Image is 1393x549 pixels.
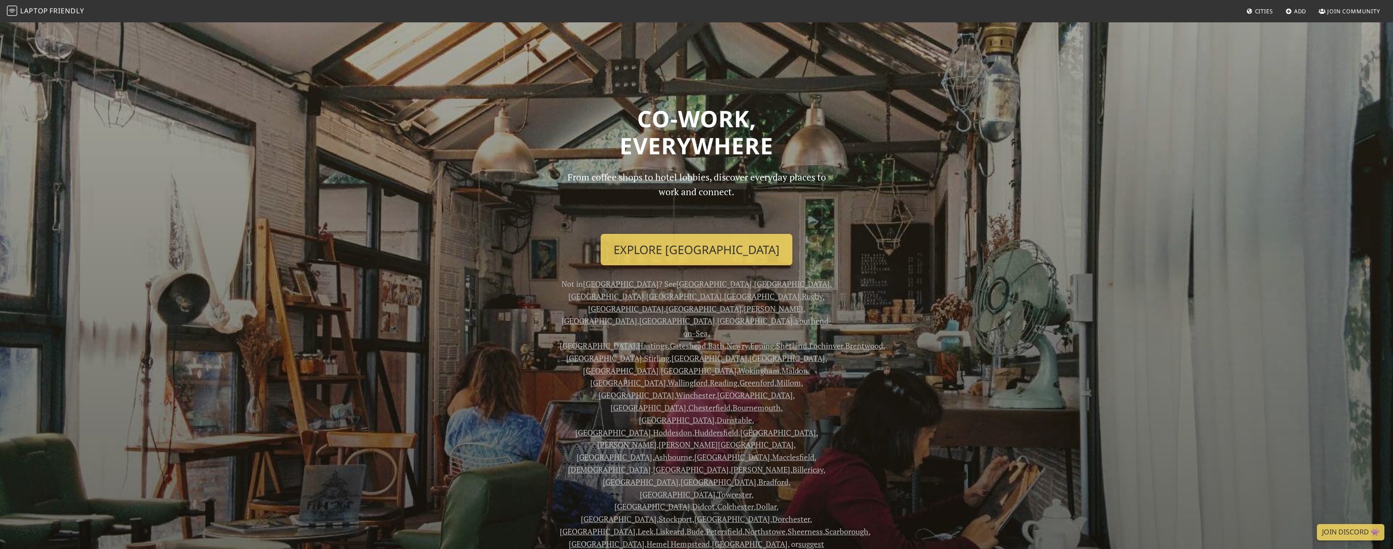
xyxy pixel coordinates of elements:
[694,514,770,524] a: [GEOGRAPHIC_DATA]
[717,390,793,400] a: [GEOGRAPHIC_DATA]
[661,365,736,376] a: [GEOGRAPHIC_DATA]
[712,539,788,549] a: [GEOGRAPHIC_DATA]
[754,279,830,289] a: [GEOGRAPHIC_DATA]
[845,340,883,351] a: Brentwood
[750,340,774,351] a: Epping
[638,526,654,537] a: Leek
[561,316,637,326] a: [GEOGRAPHIC_DATA]
[653,427,692,438] a: Hoddesdon
[670,340,706,351] a: Gateshead
[745,526,785,537] a: Northstowe
[575,427,651,438] a: [GEOGRAPHIC_DATA]
[640,489,715,500] a: [GEOGRAPHIC_DATA]
[1294,7,1307,15] span: Add
[569,539,644,549] a: [GEOGRAPHIC_DATA]
[1315,3,1384,19] a: Join Community
[717,489,752,500] a: Towcester
[782,365,808,376] a: Maldon
[825,526,868,537] a: Scarborough
[568,464,651,475] a: [DEMOGRAPHIC_DATA]
[809,340,843,351] a: Lochinver
[776,340,807,351] a: Shetland
[653,464,729,475] a: [GEOGRAPHIC_DATA]
[694,427,738,438] a: Huddersfield
[583,279,659,289] a: [GEOGRAPHIC_DATA]
[802,291,822,301] a: Rugby
[739,377,774,388] a: Greenford
[644,353,669,363] a: Stirling
[560,340,635,351] a: [GEOGRAPHIC_DATA]
[654,452,692,462] a: Ashbourne
[708,340,724,351] a: Bath
[717,415,752,425] a: Dunstable
[694,452,770,462] a: [GEOGRAPHIC_DATA]
[614,501,690,512] a: [GEOGRAPHIC_DATA]
[676,390,715,400] a: Winchester
[639,316,715,326] a: [GEOGRAPHIC_DATA]
[659,439,794,450] a: [PERSON_NAME][GEOGRAPHIC_DATA]
[776,377,801,388] a: Millom
[749,353,825,363] a: [GEOGRAPHIC_DATA]
[49,6,84,15] span: Friendly
[758,477,789,487] a: Bradford
[7,4,84,19] a: LaptopFriendly LaptopFriendly
[647,539,710,549] a: Hemel Hempstead
[792,464,823,475] a: Billericay
[583,365,659,376] a: [GEOGRAPHIC_DATA]
[692,501,715,512] a: Didcot
[717,316,793,326] a: [GEOGRAPHIC_DATA]
[727,340,748,351] a: Newry
[581,514,657,524] a: [GEOGRAPHIC_DATA]
[731,464,790,475] a: [PERSON_NAME]
[740,427,816,438] a: [GEOGRAPHIC_DATA]
[7,6,17,16] img: LaptopFriendly
[710,377,737,388] a: Reading
[577,452,652,462] a: [GEOGRAPHIC_DATA]
[666,304,742,314] a: [GEOGRAPHIC_DATA]
[601,234,792,266] a: Explore [GEOGRAPHIC_DATA]
[603,477,678,487] a: [GEOGRAPHIC_DATA]
[597,439,657,450] a: [PERSON_NAME]
[756,501,776,512] a: Dollar
[672,353,747,363] a: [GEOGRAPHIC_DATA]
[681,477,756,487] a: [GEOGRAPHIC_DATA]
[1282,3,1310,19] a: Add
[590,377,666,388] a: [GEOGRAPHIC_DATA]
[656,526,684,537] a: Liskeard
[717,501,754,512] a: Colchester
[738,365,779,376] a: Wokingham
[560,170,833,227] p: From coffee shops to hotel lobbies, discover everyday places to work and connect.
[1243,3,1276,19] a: Cities
[676,279,752,289] a: [GEOGRAPHIC_DATA]
[646,291,722,301] a: [GEOGRAPHIC_DATA]
[724,291,800,301] a: [GEOGRAPHIC_DATA]
[568,291,644,301] a: [GEOGRAPHIC_DATA]
[687,526,704,537] a: Bude
[733,402,781,413] a: Bournemouth
[772,514,810,524] a: Dorchester
[598,390,674,400] a: [GEOGRAPHIC_DATA]
[744,304,803,314] a: [PERSON_NAME]
[706,526,743,537] a: Petersfield
[1255,7,1273,15] span: Cities
[639,415,715,425] a: [GEOGRAPHIC_DATA]
[688,402,730,413] a: Chesterfield
[560,526,635,537] a: [GEOGRAPHIC_DATA]
[1317,524,1384,540] a: Join Discord 👾
[20,6,48,15] span: Laptop
[611,402,686,413] a: [GEOGRAPHIC_DATA]
[659,514,692,524] a: Stockport
[638,340,668,351] a: Hastings
[772,452,814,462] a: Macclesfield
[668,377,708,388] a: Wallingford
[788,526,823,537] a: Sheerness
[588,304,664,314] a: [GEOGRAPHIC_DATA]
[418,105,975,159] h1: Co-work, Everywhere
[1327,7,1380,15] span: Join Community
[566,353,642,363] a: [GEOGRAPHIC_DATA]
